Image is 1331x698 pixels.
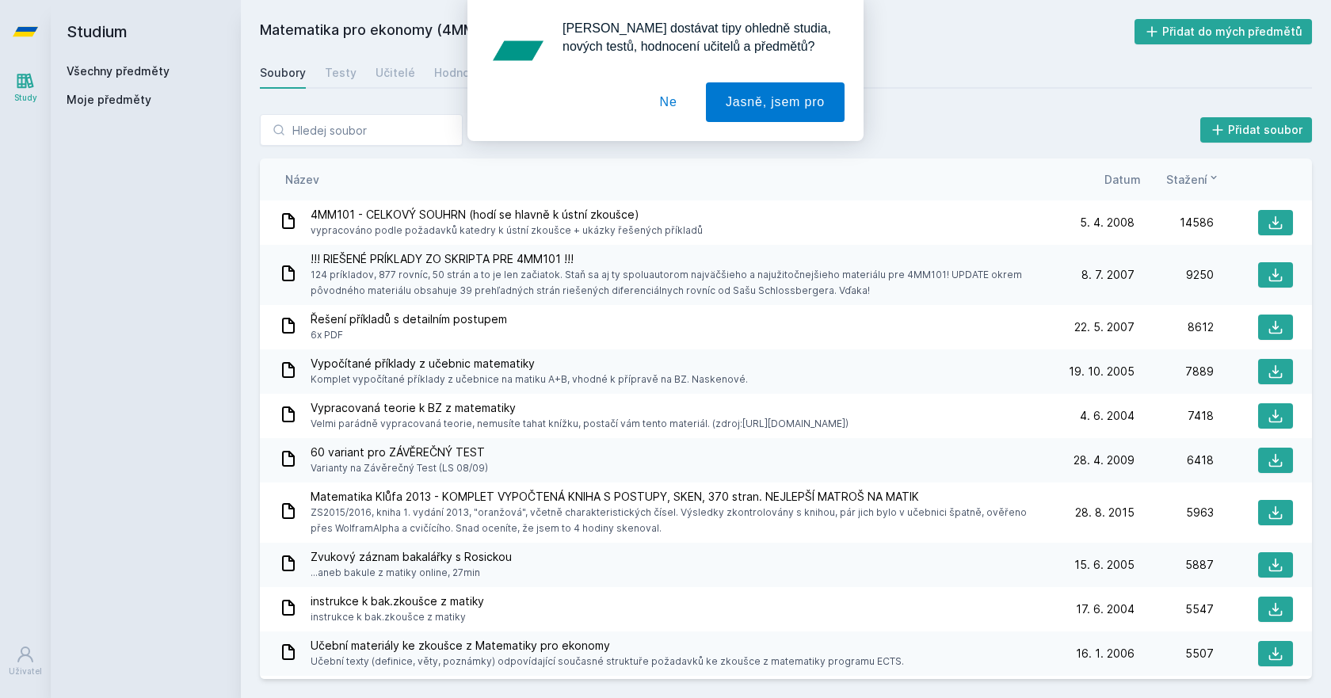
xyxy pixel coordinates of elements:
[1135,646,1214,662] div: 5507
[311,444,488,460] span: 60 variant pro ZÁVĚREČNÝ TEST
[1080,408,1135,424] span: 4. 6. 2004
[311,327,507,343] span: 6x PDF
[1135,364,1214,380] div: 7889
[311,207,703,223] span: 4MM101 - CELKOVÝ SOUHRN (hodí se hlavně k ústní zkoušce)
[311,356,748,372] span: Vypočítané příklady z učebnic matematiky
[311,505,1049,536] span: ZS2015/2016, kniha 1. vydání 2013, "oranžová", včetně charakteristických čísel. Výsledky zkontrol...
[285,171,319,188] button: Název
[1135,319,1214,335] div: 8612
[311,416,849,432] span: Velmi parádně vypracovaná teorie, nemusíte tahat knížku, postačí vám tento materiál. (zdroj:[URL]...
[311,372,748,387] span: Komplet vypočítané příklady z učebnice na matiku A+B, vhodné k přípravě na BZ. Naskenové.
[9,666,42,677] div: Uživatel
[1074,452,1135,468] span: 28. 4. 2009
[1135,267,1214,283] div: 9250
[1074,557,1135,573] span: 15. 6. 2005
[311,311,507,327] span: Řešení příkladů s detailním postupem
[1074,319,1135,335] span: 22. 5. 2007
[1081,267,1135,283] span: 8. 7. 2007
[1069,364,1135,380] span: 19. 10. 2005
[311,400,849,416] span: Vypracovaná teorie k BZ z matematiky
[311,460,488,476] span: Varianty na Závěrečný Test (LS 08/09)
[1076,601,1135,617] span: 17. 6. 2004
[311,223,703,238] span: vypracováno podle požadavků katedry k ústní zkoušce + ukázky řešených příkladů
[311,489,1049,505] span: Matematika Klůfa 2013 - KOMPLET VYPOČTENÁ KNIHA S POSTUPY, SKEN, 370 stran. NEJLEPŠÍ MATROŠ NA MATIK
[3,637,48,685] a: Uživatel
[1080,215,1135,231] span: 5. 4. 2008
[311,593,484,609] span: instrukce k bak.zkoušce z matiky
[311,251,1049,267] span: !!! RIEŠENÉ PRÍKLADY ZO SKRIPTA PRE 4MM101 !!!
[1135,408,1214,424] div: 7418
[1166,171,1220,188] button: Stažení
[1075,505,1135,521] span: 28. 8. 2015
[311,549,512,565] span: Zvukový záznam bakalářky s Rosickou
[486,19,550,82] img: notification icon
[1076,646,1135,662] span: 16. 1. 2006
[640,82,697,122] button: Ne
[311,267,1049,299] span: 124 príkladov, 877 rovníc, 50 strán a to je len začiatok. Staň sa aj ty spoluautorom najväčšieho ...
[311,609,484,625] span: instrukce k bak.zkoušce z matiky
[706,82,845,122] button: Jasně, jsem pro
[1135,505,1214,521] div: 5963
[1135,557,1214,573] div: 5887
[1135,215,1214,231] div: 14586
[311,638,904,654] span: Učební materiály ke zkoušce z Matematiky pro ekonomy
[1135,601,1214,617] div: 5547
[311,565,512,581] span: ...aneb bakule z matiky online, 27min
[311,654,904,669] span: Učební texty (definice, věty, poznámky) odpovídající současné struktuře požadavků ke zkoušce z ma...
[550,19,845,55] div: [PERSON_NAME] dostávat tipy ohledně studia, nových testů, hodnocení učitelů a předmětů?
[1135,452,1214,468] div: 6418
[1104,171,1141,188] button: Datum
[1166,171,1207,188] span: Stažení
